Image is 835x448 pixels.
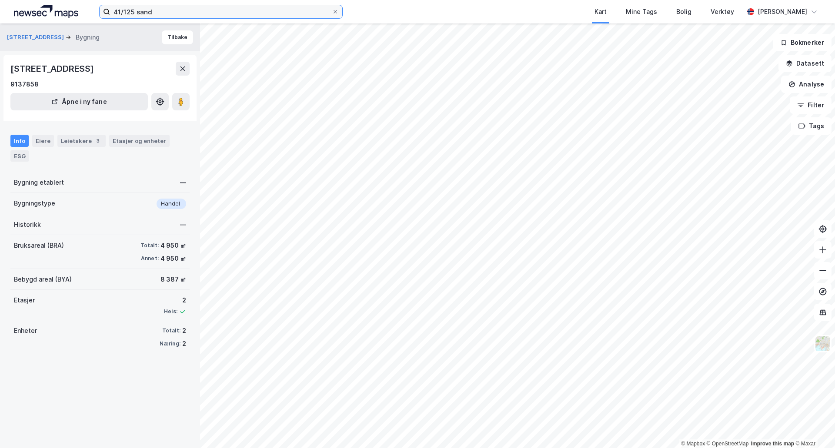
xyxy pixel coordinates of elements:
button: Tilbake [162,30,193,44]
div: Etasjer [14,295,35,305]
button: Åpne i ny fane [10,93,148,110]
img: logo.a4113a55bc3d86da70a041830d287a7e.svg [14,5,78,18]
div: Bebygd areal (BYA) [14,274,72,285]
img: Z [815,335,831,352]
div: Verktøy [711,7,734,17]
div: Kontrollprogram for chat [792,406,835,448]
div: Heis: [164,308,177,315]
div: Leietakere [57,135,106,147]
div: ESG [10,150,29,162]
div: 2 [182,338,186,349]
div: [STREET_ADDRESS] [10,62,96,76]
a: Mapbox [681,441,705,447]
div: Kart [595,7,607,17]
div: 4 950 ㎡ [160,253,186,264]
div: Bygning [76,32,100,43]
div: Bygning etablert [14,177,64,188]
div: Enheter [14,325,37,336]
button: Datasett [778,55,832,72]
button: [STREET_ADDRESS] [7,33,66,42]
input: Søk på adresse, matrikkel, gårdeiere, leietakere eller personer [110,5,332,18]
div: Annet: [141,255,159,262]
div: Totalt: [140,242,159,249]
button: Bokmerker [773,34,832,51]
div: Næring: [160,340,180,347]
div: Mine Tags [626,7,657,17]
div: Bygningstype [14,198,55,209]
div: 2 [164,295,186,305]
a: Improve this map [751,441,794,447]
div: Bolig [676,7,691,17]
div: Historikk [14,219,41,230]
button: Analyse [781,76,832,93]
div: 4 950 ㎡ [160,240,186,251]
div: 9137858 [10,79,39,90]
div: 3 [94,136,102,145]
div: — [180,177,186,188]
div: Etasjer og enheter [113,137,166,145]
div: Totalt: [162,327,180,334]
div: Bruksareal (BRA) [14,240,64,251]
div: 8 387 ㎡ [160,274,186,285]
div: Eiere [32,135,54,147]
button: Tags [791,117,832,135]
div: [PERSON_NAME] [758,7,807,17]
button: Filter [790,96,832,114]
a: OpenStreetMap [707,441,749,447]
div: Info [10,135,29,147]
div: 2 [182,325,186,336]
div: — [180,219,186,230]
iframe: Chat Widget [792,406,835,448]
